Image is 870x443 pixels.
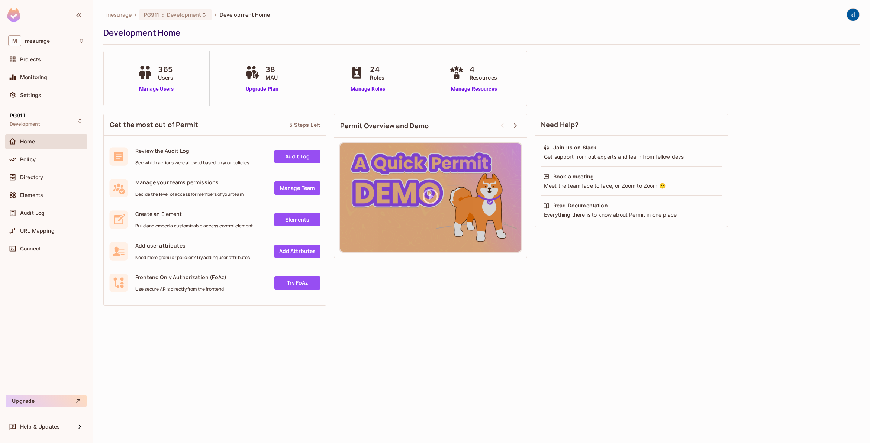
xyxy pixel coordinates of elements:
[20,156,36,162] span: Policy
[106,11,132,18] span: the active workspace
[110,120,198,129] span: Get the most out of Permit
[265,64,278,75] span: 38
[20,56,41,62] span: Projects
[135,255,250,261] span: Need more granular policies? Try adding user attributes
[265,74,278,81] span: MAU
[348,85,388,93] a: Manage Roles
[20,174,43,180] span: Directory
[274,150,320,163] a: Audit Log
[370,64,384,75] span: 24
[103,27,856,38] div: Development Home
[543,182,719,190] div: Meet the team face to face, or Zoom to Zoom 😉
[340,121,429,130] span: Permit Overview and Demo
[274,276,320,290] a: Try FoAz
[20,246,41,252] span: Connect
[543,153,719,161] div: Get support from out experts and learn from fellow devs
[135,274,226,281] span: Frontend Only Authorization (FoAz)
[541,120,579,129] span: Need Help?
[20,210,45,216] span: Audit Log
[20,228,55,234] span: URL Mapping
[135,147,249,154] span: Review the Audit Log
[553,202,608,209] div: Read Documentation
[20,192,43,198] span: Elements
[135,160,249,166] span: See which actions were allowed based on your policies
[10,113,25,119] span: PG911
[553,173,594,180] div: Book a meeting
[10,121,40,127] span: Development
[847,9,859,21] img: dev 911gcl
[6,395,87,407] button: Upgrade
[135,286,226,292] span: Use secure API's directly from the frontend
[167,11,201,18] span: Development
[543,211,719,219] div: Everything there is to know about Permit in one place
[136,85,177,93] a: Manage Users
[20,74,48,80] span: Monitoring
[20,139,35,145] span: Home
[274,181,320,195] a: Manage Team
[274,213,320,226] a: Elements
[20,92,41,98] span: Settings
[370,74,384,81] span: Roles
[158,74,173,81] span: Users
[135,191,244,197] span: Decide the level of access for members of your team
[289,121,320,128] div: 5 Steps Left
[135,11,136,18] li: /
[220,11,270,18] span: Development Home
[135,179,244,186] span: Manage your teams permissions
[144,11,159,18] span: PG911
[20,424,60,430] span: Help & Updates
[7,8,20,22] img: SReyMgAAAABJRU5ErkJggg==
[135,223,253,229] span: Build and embed a customizable access control element
[447,85,501,93] a: Manage Resources
[158,64,173,75] span: 365
[25,38,50,44] span: Workspace: mesurage
[243,85,281,93] a: Upgrade Plan
[8,35,21,46] span: M
[135,210,253,217] span: Create an Element
[135,242,250,249] span: Add user attributes
[553,144,596,151] div: Join us on Slack
[470,74,497,81] span: Resources
[162,12,164,18] span: :
[274,245,320,258] a: Add Attrbutes
[215,11,216,18] li: /
[470,64,497,75] span: 4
